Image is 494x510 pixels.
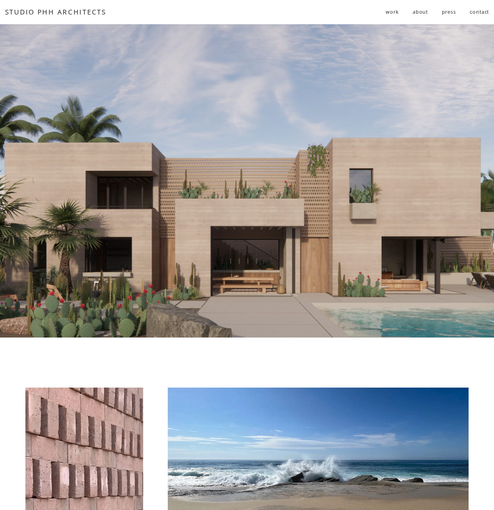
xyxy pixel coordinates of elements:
span: work [386,6,399,18]
a: STUDIO PHH ARCHITECTS [5,7,106,16]
a: about [413,5,428,19]
a: folder dropdown [386,5,399,19]
a: contact [470,5,489,19]
a: press [442,5,456,19]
